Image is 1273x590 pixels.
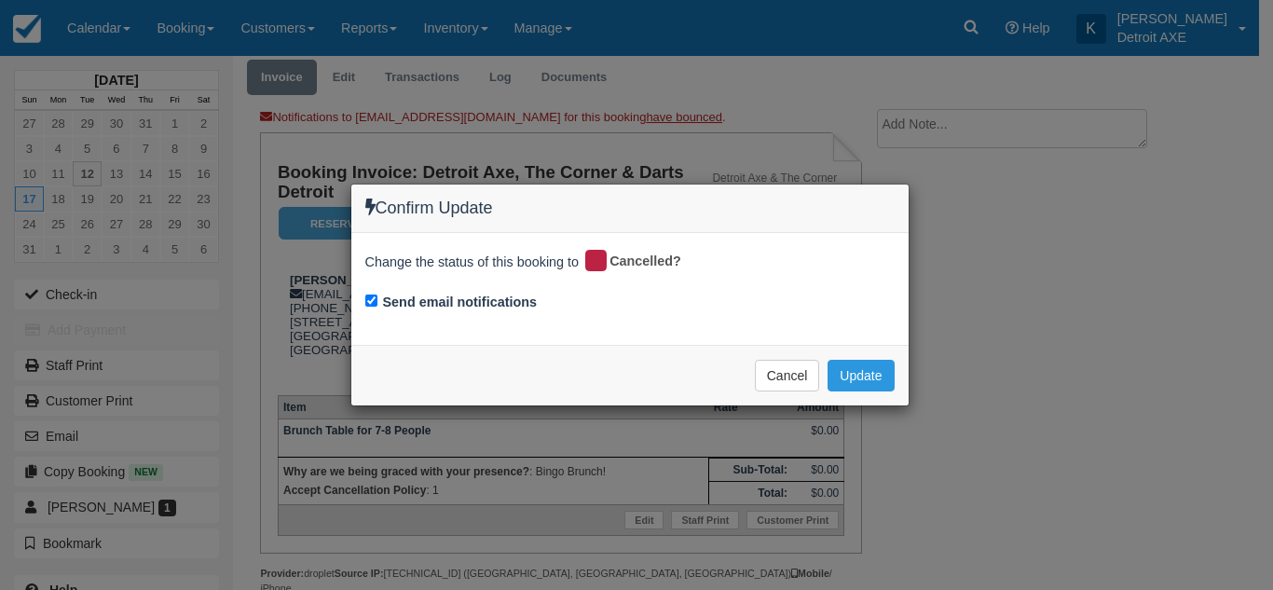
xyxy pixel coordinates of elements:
[365,253,580,277] span: Change the status of this booking to
[582,247,694,277] div: Cancelled?
[755,360,820,391] button: Cancel
[383,293,538,312] label: Send email notifications
[828,360,894,391] button: Update
[365,199,895,218] h4: Confirm Update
